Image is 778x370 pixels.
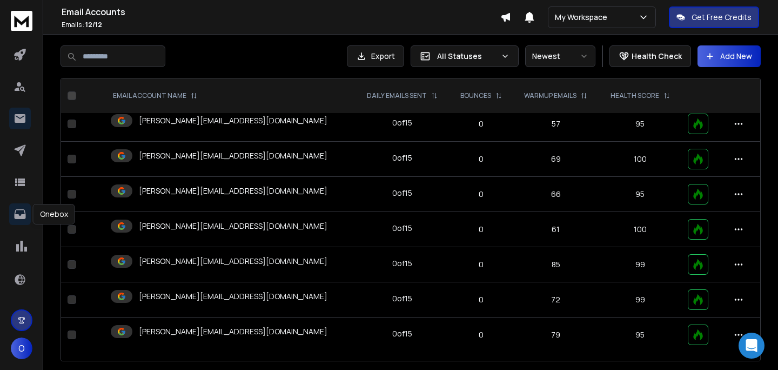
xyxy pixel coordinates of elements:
p: [PERSON_NAME][EMAIL_ADDRESS][DOMAIN_NAME] [139,221,327,232]
p: BOUNCES [460,91,491,100]
div: 0 of 15 [392,258,412,269]
p: DAILY EMAILS SENT [367,91,427,100]
div: 0 of 15 [392,328,412,339]
p: All Statuses [437,51,497,62]
button: Health Check [609,45,691,67]
div: 0 of 15 [392,188,412,199]
p: [PERSON_NAME][EMAIL_ADDRESS][DOMAIN_NAME] [139,150,327,161]
button: Newest [525,45,595,67]
p: Get Free Credits [692,12,752,23]
button: O [11,338,32,359]
p: 0 [456,329,506,340]
div: 0 of 15 [392,293,412,304]
td: 95 [599,318,681,353]
button: Get Free Credits [669,6,759,28]
td: 72 [513,282,599,318]
p: My Workspace [555,12,612,23]
p: [PERSON_NAME][EMAIL_ADDRESS][DOMAIN_NAME] [139,326,327,337]
p: HEALTH SCORE [611,91,659,100]
h1: Email Accounts [62,5,500,18]
td: 85 [513,247,599,282]
td: 57 [513,107,599,142]
button: Export [347,45,404,67]
p: WARMUP EMAILS [524,91,576,100]
p: Health Check [632,51,682,62]
td: 95 [599,107,681,142]
p: 0 [456,189,506,200]
p: 0 [456,118,506,129]
div: 0 of 15 [392,153,412,163]
p: 0 [456,294,506,305]
div: 0 of 15 [392,223,412,234]
td: 99 [599,282,681,318]
td: 79 [513,318,599,353]
td: 100 [599,212,681,247]
p: [PERSON_NAME][EMAIL_ADDRESS][DOMAIN_NAME] [139,186,327,196]
p: [PERSON_NAME][EMAIL_ADDRESS][DOMAIN_NAME] [139,115,327,126]
td: 66 [513,177,599,212]
div: Onebox [33,204,75,224]
p: 0 [456,259,506,270]
img: logo [11,11,32,31]
td: 99 [599,247,681,282]
p: 0 [456,154,506,164]
div: 0 of 15 [392,117,412,128]
p: [PERSON_NAME][EMAIL_ADDRESS][DOMAIN_NAME] [139,256,327,267]
p: Emails : [62,21,500,29]
p: [PERSON_NAME][EMAIL_ADDRESS][DOMAIN_NAME] [139,291,327,302]
td: 61 [513,212,599,247]
p: 0 [456,224,506,235]
td: 100 [599,142,681,177]
span: 12 / 12 [85,20,102,29]
div: EMAIL ACCOUNT NAME [113,91,197,100]
td: 69 [513,142,599,177]
button: Add New [697,45,761,67]
td: 95 [599,177,681,212]
div: Open Intercom Messenger [739,333,764,359]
